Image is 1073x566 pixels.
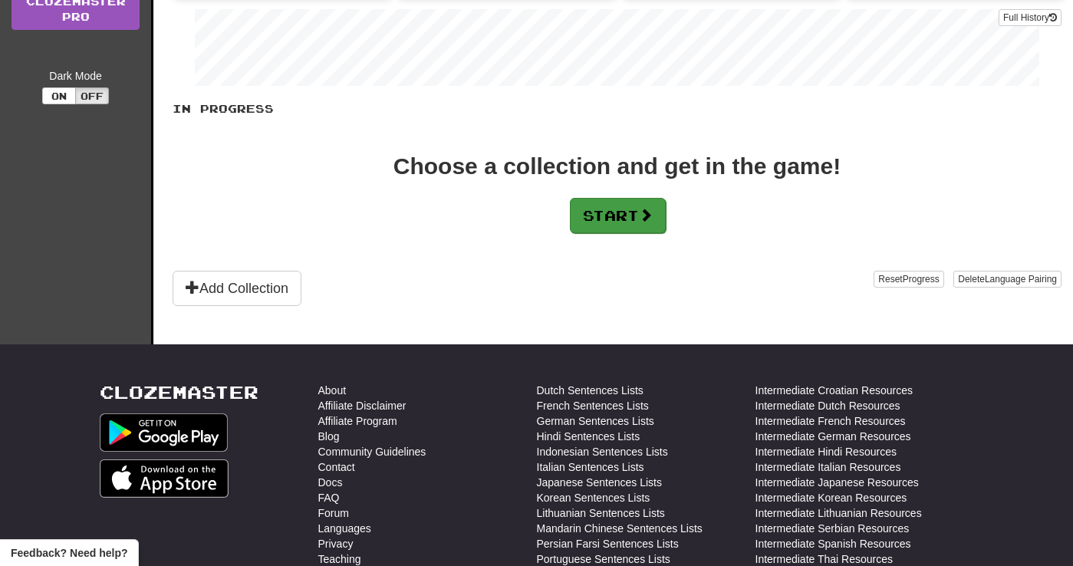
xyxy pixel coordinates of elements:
[537,536,679,551] a: Persian Farsi Sentences Lists
[755,398,900,413] a: Intermediate Dutch Resources
[318,429,340,444] a: Blog
[570,198,666,233] button: Start
[318,505,349,521] a: Forum
[318,459,355,475] a: Contact
[42,87,76,104] button: On
[755,490,907,505] a: Intermediate Korean Resources
[953,271,1061,288] button: DeleteLanguage Pairing
[755,383,913,398] a: Intermediate Croatian Resources
[755,536,911,551] a: Intermediate Spanish Resources
[755,429,911,444] a: Intermediate German Resources
[318,490,340,505] a: FAQ
[318,398,406,413] a: Affiliate Disclaimer
[537,505,665,521] a: Lithuanian Sentences Lists
[755,444,897,459] a: Intermediate Hindi Resources
[537,398,649,413] a: French Sentences Lists
[985,274,1057,285] span: Language Pairing
[999,9,1061,26] button: Full History
[537,383,643,398] a: Dutch Sentences Lists
[903,274,940,285] span: Progress
[874,271,943,288] button: ResetProgress
[12,68,140,84] div: Dark Mode
[318,444,426,459] a: Community Guidelines
[537,459,644,475] a: Italian Sentences Lists
[537,413,654,429] a: German Sentences Lists
[318,383,347,398] a: About
[537,444,668,459] a: Indonesian Sentences Lists
[755,413,906,429] a: Intermediate French Resources
[11,545,127,561] span: Open feedback widget
[100,413,229,452] img: Get it on Google Play
[755,475,919,490] a: Intermediate Japanese Resources
[755,521,910,536] a: Intermediate Serbian Resources
[537,490,650,505] a: Korean Sentences Lists
[755,459,901,475] a: Intermediate Italian Resources
[537,521,703,536] a: Mandarin Chinese Sentences Lists
[100,459,229,498] img: Get it on App Store
[318,521,371,536] a: Languages
[318,413,397,429] a: Affiliate Program
[318,475,343,490] a: Docs
[100,383,258,402] a: Clozemaster
[318,536,354,551] a: Privacy
[393,155,841,178] div: Choose a collection and get in the game!
[755,505,922,521] a: Intermediate Lithuanian Resources
[173,101,1061,117] p: In Progress
[537,475,662,490] a: Japanese Sentences Lists
[75,87,109,104] button: Off
[173,271,301,306] button: Add Collection
[537,429,640,444] a: Hindi Sentences Lists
